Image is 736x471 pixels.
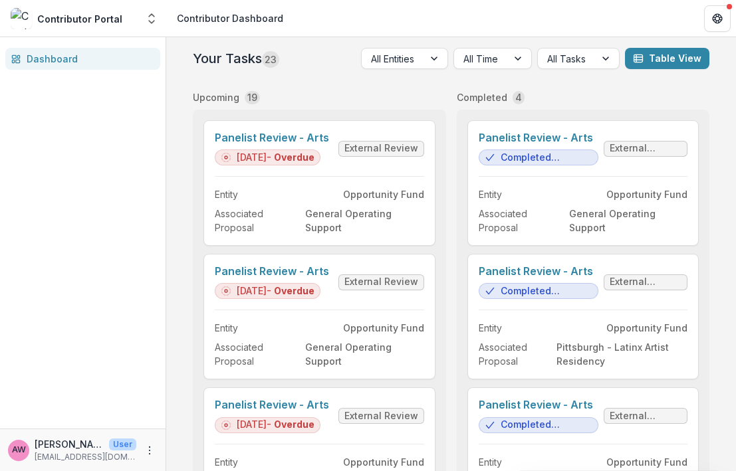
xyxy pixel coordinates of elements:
[193,50,279,66] h2: Your Tasks
[215,399,329,411] a: Panelist Review - Arts
[625,48,709,69] button: Table View
[457,90,507,104] p: Completed
[142,5,161,32] button: Open entity switcher
[479,265,598,278] a: Panelist Review - Arts
[247,90,257,104] p: 19
[215,132,329,144] a: Panelist Review - Arts
[479,399,598,411] a: Panelist Review - Arts
[35,437,104,451] p: [PERSON_NAME]
[35,451,136,463] p: [EMAIL_ADDRESS][DOMAIN_NAME]
[177,11,283,25] div: Contributor Dashboard
[193,90,239,104] p: Upcoming
[37,12,122,26] div: Contributor Portal
[12,446,26,454] div: alisha wormsley
[479,132,598,144] a: Panelist Review - Arts
[142,442,158,458] button: More
[515,90,522,104] p: 4
[11,8,32,29] img: Contributor Portal
[262,51,279,68] span: 23
[704,5,731,32] button: Get Help
[215,265,329,278] a: Panelist Review - Arts
[27,52,150,66] div: Dashboard
[109,438,136,450] p: User
[172,9,289,28] nav: breadcrumb
[5,48,160,70] a: Dashboard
